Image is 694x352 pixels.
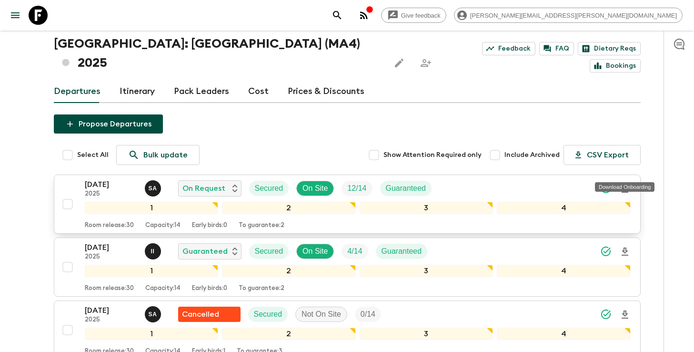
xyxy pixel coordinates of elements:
[77,150,109,160] span: Select All
[482,42,535,55] a: Feedback
[497,202,631,214] div: 4
[302,309,341,320] p: Not On Site
[54,34,382,72] h1: [GEOGRAPHIC_DATA]: [GEOGRAPHIC_DATA] (MA4) 2025
[254,309,282,320] p: Secured
[504,150,560,160] span: Include Archived
[145,309,163,317] span: Samir Achahri
[360,328,493,340] div: 3
[360,202,493,214] div: 3
[355,307,381,322] div: Trip Fill
[145,243,163,259] button: II
[360,265,493,277] div: 3
[85,265,219,277] div: 1
[383,150,482,160] span: Show Attention Required only
[85,179,137,190] p: [DATE]
[85,328,219,340] div: 1
[396,12,446,19] span: Give feedback
[600,246,612,257] svg: Synced Successfully
[563,145,641,165] button: CSV Export
[497,265,631,277] div: 4
[239,222,284,229] p: To guarantee: 2
[578,42,641,55] a: Dietary Reqs
[192,285,227,292] p: Early birds: 0
[416,53,435,72] span: Share this itinerary
[386,183,426,194] p: Guaranteed
[249,244,289,259] div: Secured
[465,12,682,19] span: [PERSON_NAME][EMAIL_ADDRESS][PERSON_NAME][DOMAIN_NAME]
[182,309,219,320] p: Cancelled
[54,114,163,134] button: Propose Departures
[539,42,574,55] a: FAQ
[145,306,163,322] button: SA
[595,182,654,192] div: Download Onboarding
[85,222,134,229] p: Room release: 30
[85,285,134,292] p: Room release: 30
[85,253,137,261] p: 2025
[145,246,163,254] span: Ismail Ingrioui
[143,149,188,161] p: Bulk update
[222,328,356,340] div: 2
[328,6,347,25] button: search adventures
[151,248,155,255] p: I I
[54,175,641,234] button: [DATE]2025Samir AchahriOn RequestSecuredOn SiteTrip FillGuaranteed1234Room release:30Capacity:14E...
[381,8,446,23] a: Give feedback
[619,309,631,321] svg: Download Onboarding
[149,185,157,192] p: S A
[382,246,422,257] p: Guaranteed
[342,181,372,196] div: Trip Fill
[295,307,347,322] div: Not On Site
[6,6,25,25] button: menu
[347,246,362,257] p: 4 / 14
[54,238,641,297] button: [DATE]2025Ismail IngriouiGuaranteedSecuredOn SiteTrip FillGuaranteed1234Room release:30Capacity:1...
[222,202,356,214] div: 2
[120,80,155,103] a: Itinerary
[249,181,289,196] div: Secured
[192,222,227,229] p: Early birds: 0
[85,242,137,253] p: [DATE]
[145,180,163,197] button: SA
[116,145,200,165] a: Bulk update
[178,307,241,322] div: Flash Pack cancellation
[145,285,181,292] p: Capacity: 14
[454,8,683,23] div: [PERSON_NAME][EMAIL_ADDRESS][PERSON_NAME][DOMAIN_NAME]
[302,183,328,194] p: On Site
[347,183,366,194] p: 12 / 14
[149,311,157,318] p: S A
[182,246,228,257] p: Guaranteed
[619,246,631,258] svg: Download Onboarding
[85,305,137,316] p: [DATE]
[361,309,375,320] p: 0 / 14
[85,202,219,214] div: 1
[54,80,101,103] a: Departures
[174,80,229,103] a: Pack Leaders
[497,328,631,340] div: 4
[85,316,137,324] p: 2025
[248,80,269,103] a: Cost
[255,246,283,257] p: Secured
[85,190,137,198] p: 2025
[248,307,288,322] div: Secured
[222,265,356,277] div: 2
[342,244,368,259] div: Trip Fill
[590,59,641,72] a: Bookings
[296,244,334,259] div: On Site
[145,222,181,229] p: Capacity: 14
[182,183,225,194] p: On Request
[600,309,612,320] svg: Synced Successfully
[302,246,328,257] p: On Site
[288,80,364,103] a: Prices & Discounts
[239,285,284,292] p: To guarantee: 2
[255,183,283,194] p: Secured
[296,181,334,196] div: On Site
[390,53,409,72] button: Edit this itinerary
[145,183,163,191] span: Samir Achahri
